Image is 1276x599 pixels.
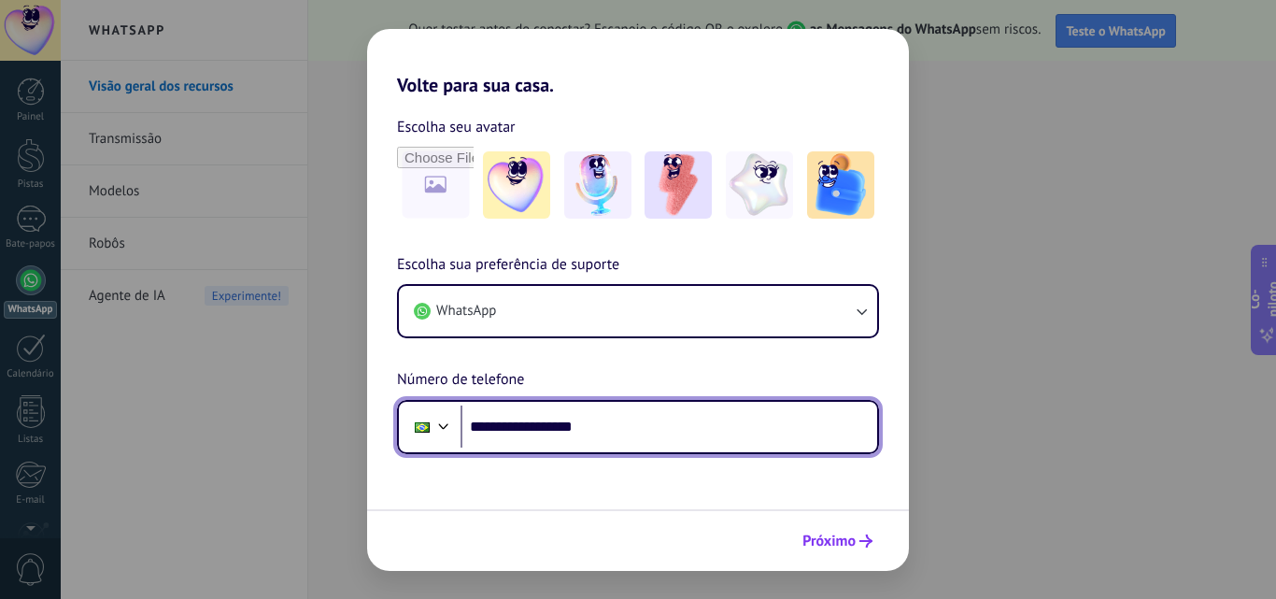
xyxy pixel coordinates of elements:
img: -1.jpeg [483,151,550,219]
img: -2.jpeg [564,151,631,219]
button: WhatsApp [399,286,877,336]
font: Volte para sua casa. [397,73,554,97]
img: -4.jpeg [726,151,793,219]
font: Escolha sua preferência de suporte [397,255,619,274]
img: -5.jpeg [807,151,874,219]
font: WhatsApp [436,302,496,320]
div: Brasil: + 55 [404,407,440,447]
img: -3.jpeg [645,151,712,219]
font: Número de telefone [397,370,524,389]
font: Próximo [802,532,856,550]
button: Próximo [794,525,881,557]
font: Escolha seu avatar [397,118,516,136]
